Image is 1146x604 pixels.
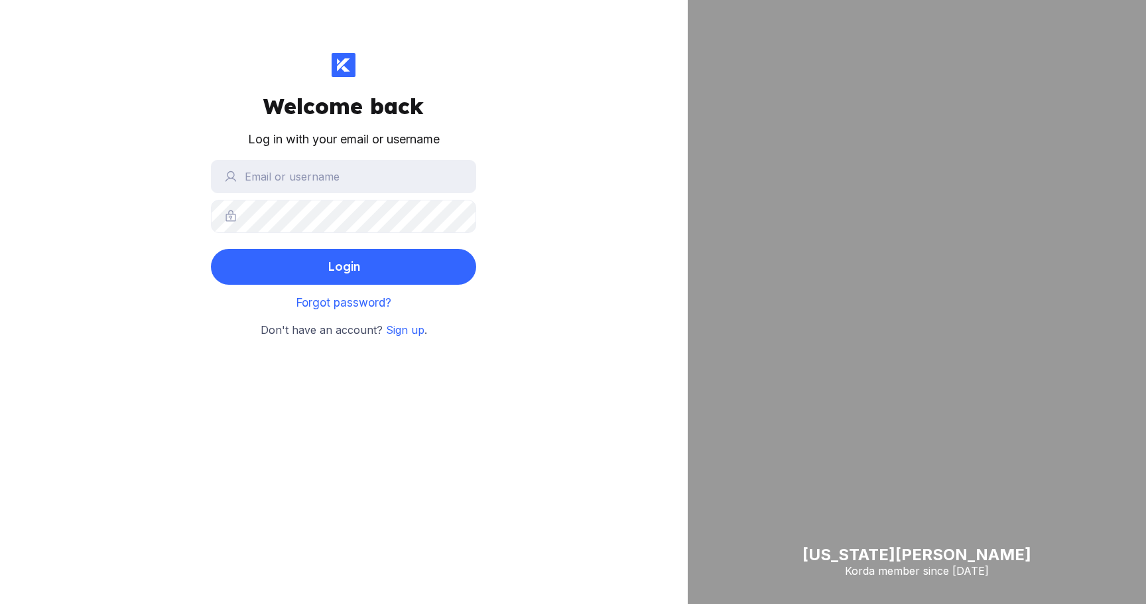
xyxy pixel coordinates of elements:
[263,93,424,119] div: Welcome back
[261,322,427,339] small: Don't have an account? .
[386,323,424,337] a: Sign up
[802,545,1031,564] div: [US_STATE][PERSON_NAME]
[211,249,476,285] button: Login
[802,564,1031,577] div: Korda member since [DATE]
[328,254,360,280] div: Login
[211,160,476,193] input: Email or username
[296,296,391,309] a: Forgot password?
[248,130,440,149] div: Log in with your email or username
